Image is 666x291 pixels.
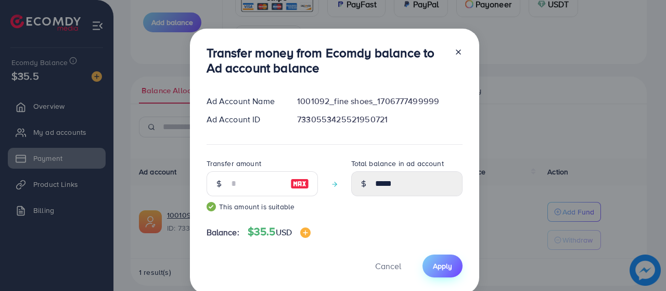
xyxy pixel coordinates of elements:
[198,113,289,125] div: Ad Account ID
[290,178,309,190] img: image
[198,95,289,107] div: Ad Account Name
[289,95,470,107] div: 1001092_fine shoes_1706777499999
[375,260,401,272] span: Cancel
[207,226,239,238] span: Balance:
[248,225,311,238] h4: $35.5
[207,45,446,75] h3: Transfer money from Ecomdy balance to Ad account balance
[207,202,216,211] img: guide
[362,255,414,277] button: Cancel
[433,261,452,271] span: Apply
[276,226,292,238] span: USD
[207,158,261,169] label: Transfer amount
[289,113,470,125] div: 7330553425521950721
[207,201,318,212] small: This amount is suitable
[300,227,311,238] img: image
[422,255,463,277] button: Apply
[351,158,444,169] label: Total balance in ad account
